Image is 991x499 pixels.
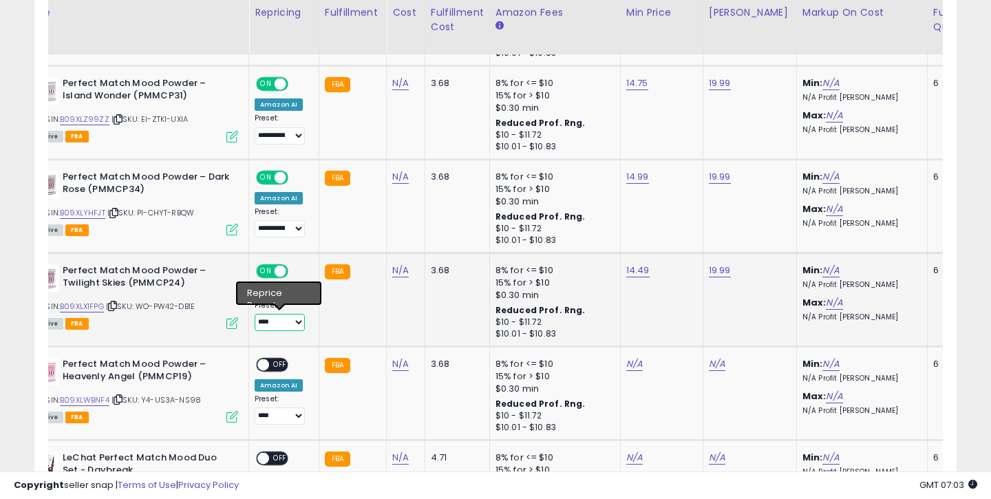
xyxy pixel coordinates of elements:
div: 8% for <= $10 [495,264,610,277]
span: | SKU: Y4-US3A-NS98 [111,394,201,405]
div: 15% for > $10 [495,183,610,195]
p: N/A Profit [PERSON_NAME] [802,125,917,135]
b: Min: [802,451,823,464]
div: Repricing [255,6,313,20]
p: N/A Profit [PERSON_NAME] [802,312,917,322]
a: N/A [392,170,409,184]
a: 14.75 [626,76,648,90]
b: Max: [802,109,827,122]
small: FBA [325,264,350,279]
p: N/A Profit [PERSON_NAME] [802,219,917,229]
div: $10.01 - $10.83 [495,328,610,340]
div: Preset: [255,301,308,332]
div: Preset: [255,114,308,145]
a: 19.99 [709,170,731,184]
div: 3.68 [431,358,479,370]
div: 8% for <= $10 [495,171,610,183]
a: N/A [822,264,839,277]
span: OFF [269,359,291,370]
span: 2025-08-10 07:03 GMT [919,478,977,491]
div: 15% for > $10 [495,89,610,102]
a: N/A [822,451,839,465]
div: 3.68 [431,171,479,183]
div: Amazon AI [255,379,303,392]
small: FBA [325,358,350,373]
span: All listings currently available for purchase on Amazon [32,131,63,142]
div: ASIN: [32,358,238,422]
div: 6 [933,77,976,89]
div: $10.01 - $10.83 [495,422,610,434]
p: N/A Profit [PERSON_NAME] [802,280,917,290]
div: 8% for <= $10 [495,452,610,464]
div: Amazon AI [255,98,303,111]
div: 6 [933,264,976,277]
b: Perfect Match Mood Powder – Dark Rose (PMMCP34) [63,171,230,200]
b: Min: [802,357,823,370]
div: 8% for <= $10 [495,358,610,370]
div: $0.30 min [495,102,610,114]
a: 19.99 [709,76,731,90]
div: [PERSON_NAME] [709,6,791,20]
small: FBA [325,171,350,186]
a: B09XLZ99ZZ [60,114,109,125]
span: All listings currently available for purchase on Amazon [32,224,63,236]
a: B09XLYHFJT [60,207,105,219]
span: ON [257,78,275,89]
p: N/A Profit [PERSON_NAME] [802,406,917,416]
a: Terms of Use [118,478,176,491]
b: LeChat Perfect Match Mood Duo Set - Daybreak [63,452,230,480]
span: OFF [269,452,291,464]
div: $10 - $11.72 [495,317,610,328]
b: Perfect Match Mood Powder – Heavenly Angel (PMMCP19) [63,358,230,387]
a: N/A [626,357,643,371]
div: Fulfillment Cost [431,6,484,34]
a: N/A [392,76,409,90]
div: ASIN: [32,77,238,141]
div: $10 - $11.72 [495,410,610,422]
div: $0.30 min [495,383,610,395]
div: Min Price [626,6,697,20]
b: Reduced Prof. Rng. [495,211,586,222]
span: All listings currently available for purchase on Amazon [32,318,63,330]
a: N/A [826,202,842,216]
div: $0.30 min [495,195,610,208]
a: Privacy Policy [178,478,239,491]
a: 14.99 [626,170,649,184]
a: N/A [826,296,842,310]
div: $10 - $11.72 [495,223,610,235]
div: Preset: [255,207,308,238]
a: N/A [392,451,409,465]
div: Markup on Cost [802,6,921,20]
div: Amazon AI [255,286,303,298]
div: $0.30 min [495,289,610,301]
div: 15% for > $10 [495,370,610,383]
div: Cost [392,6,419,20]
a: N/A [392,264,409,277]
a: N/A [826,109,842,123]
div: $10.01 - $10.83 [495,141,610,153]
span: | SKU: PI-CHYT-RBQW [107,207,194,218]
span: | SKU: EI-ZTKI-UXIA [111,114,188,125]
span: OFF [286,171,308,183]
div: Fulfillable Quantity [933,6,981,34]
div: 6 [933,452,976,464]
div: Amazon AI [255,192,303,204]
strong: Copyright [14,478,64,491]
b: Perfect Match Mood Powder – Island Wonder (PMMCP31) [63,77,230,106]
div: 8% for <= $10 [495,77,610,89]
a: 19.99 [709,264,731,277]
b: Max: [802,390,827,403]
span: FBA [65,318,89,330]
b: Max: [802,202,827,215]
span: FBA [65,412,89,423]
a: N/A [826,390,842,403]
b: Reduced Prof. Rng. [495,398,586,410]
a: B09XLX1FPG [60,301,104,312]
b: Reduced Prof. Rng. [495,117,586,129]
a: N/A [822,76,839,90]
a: N/A [822,357,839,371]
div: Fulfillment [325,6,381,20]
div: 4.71 [431,452,479,464]
div: $10 - $11.72 [495,129,610,141]
a: 14.49 [626,264,650,277]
